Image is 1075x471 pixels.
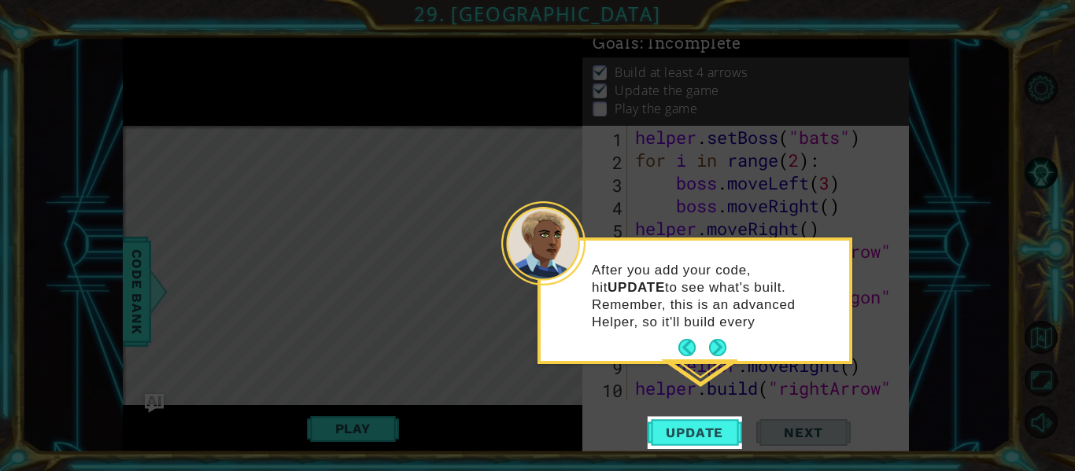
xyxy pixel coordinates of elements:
p: After you add your code, hit to see what's built. Remember, this is an advanced Helper, so it'll ... [592,262,838,331]
button: Update [648,417,742,449]
strong: UPDATE [608,280,665,295]
button: Back [678,339,709,356]
button: Next [709,339,726,356]
span: Update [650,425,739,440]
